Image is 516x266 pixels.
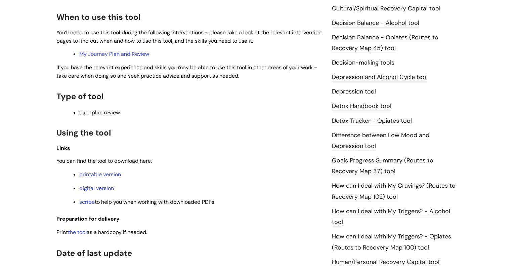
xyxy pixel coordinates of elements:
[79,198,214,205] span: to help you when working with downloaded PDFs
[332,73,428,82] a: Depression and Alcohol Cycle tool
[56,127,111,138] span: Using the tool
[79,185,114,192] a: digital version
[332,156,433,176] a: Goals Progress Summary (Routes to Recovery Map 37) tool
[79,171,121,178] a: printable version
[332,33,438,53] a: Decision Balance - Opiates (Routes to Recovery Map 45) tool
[56,91,103,102] span: Type of tool
[332,102,391,111] a: Detox Handbook tool
[332,59,394,67] a: Decision-making tools
[56,248,132,258] span: Date of last update
[332,131,429,151] a: Difference between Low Mood and Depression tool
[332,87,376,96] a: Depression tool
[79,50,149,58] a: My Journey Plan and Review
[332,4,440,13] a: Cultural/Spiritual Recovery Capital tool
[56,64,317,79] span: If you have the relevant experience and skills you may be able to use this tool in other areas of...
[56,12,140,22] span: When to use this tool
[332,182,456,201] a: How can I deal with My Cravings? (Routes to Recovery Map 102) tool
[332,207,450,227] a: How can I deal with My Triggers? - Alcohol tool
[56,229,147,236] span: Print as a hardcopy if needed.
[56,157,152,164] span: You can find the tool to download here:
[68,229,87,236] a: the tool
[332,232,451,252] a: How can I deal with My Triggers? - Opiates (Routes to Recovery Map 100) tool
[79,109,120,116] span: care plan review
[332,19,419,28] a: Decision Balance - Alcohol tool
[332,117,412,125] a: Detox Tracker - Opiates tool
[56,215,120,222] span: Preparation for delivery
[56,145,70,152] span: Links
[79,198,95,205] a: scribe
[56,29,321,44] span: You’ll need to use this tool during the following interventions - please take a look at the relev...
